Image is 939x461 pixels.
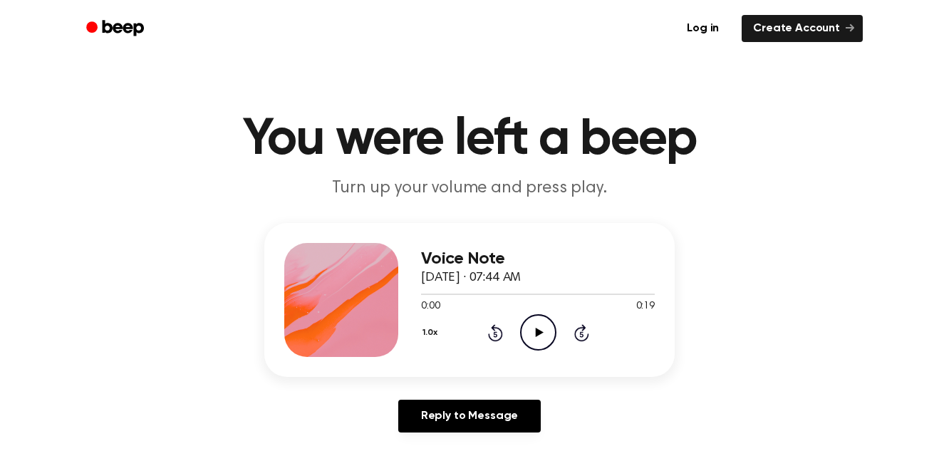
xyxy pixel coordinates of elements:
a: Beep [76,15,157,43]
span: [DATE] · 07:44 AM [421,271,521,284]
p: Turn up your volume and press play. [196,177,743,200]
a: Log in [673,12,733,45]
a: Reply to Message [398,400,541,432]
button: 1.0x [421,321,442,345]
h1: You were left a beep [105,114,834,165]
span: 0:19 [636,299,655,314]
span: 0:00 [421,299,440,314]
h3: Voice Note [421,249,655,269]
a: Create Account [742,15,863,42]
